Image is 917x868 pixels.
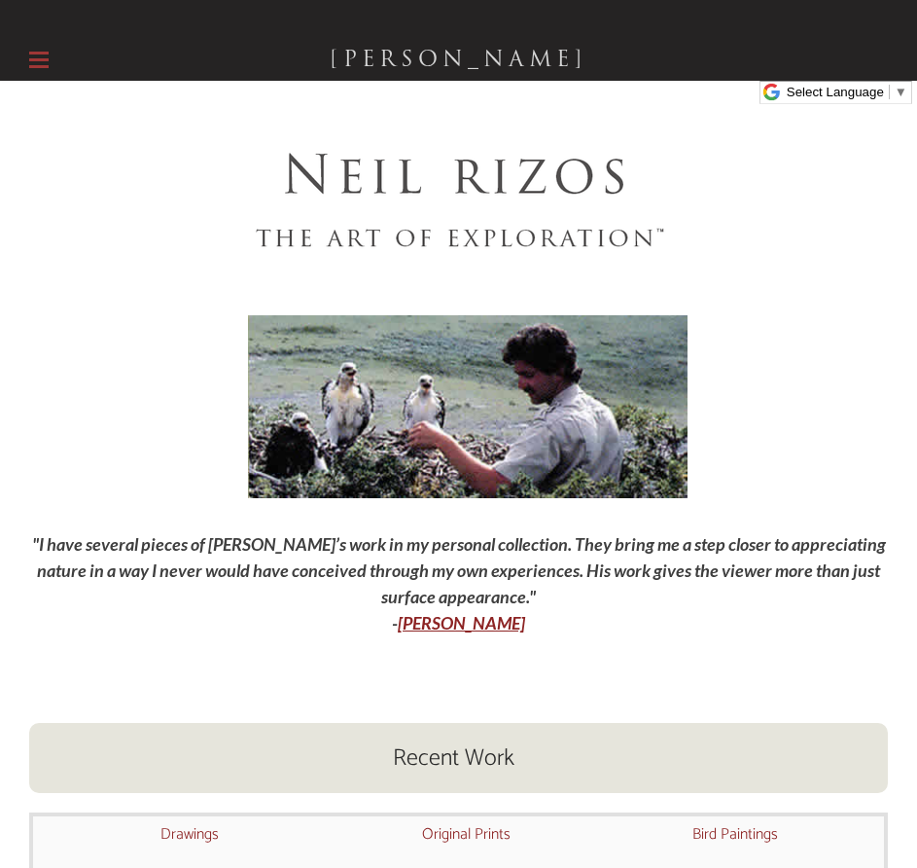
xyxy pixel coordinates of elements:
[330,42,587,77] a: [PERSON_NAME]
[398,612,525,633] a: [PERSON_NAME]
[692,807,778,854] a: ​Bird Paintings
[204,133,714,276] img: Neil Rizos
[787,85,907,99] a: Select Language​
[393,740,514,778] font: Recent Work
[330,42,587,76] span: [PERSON_NAME]
[787,85,884,99] span: Select Language
[160,807,219,854] a: Drawings
[422,821,511,848] font: Original Prints
[32,533,886,633] font: "I have several pieces of [PERSON_NAME]’s work in my personal collection. They bring me a step cl...
[895,85,907,99] span: ▼
[422,807,511,854] a: Original Prints
[692,821,778,848] font: Bird Paintings
[889,85,890,99] span: ​
[248,315,688,498] img: 5904685_orig.jpg
[160,821,219,848] font: Drawings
